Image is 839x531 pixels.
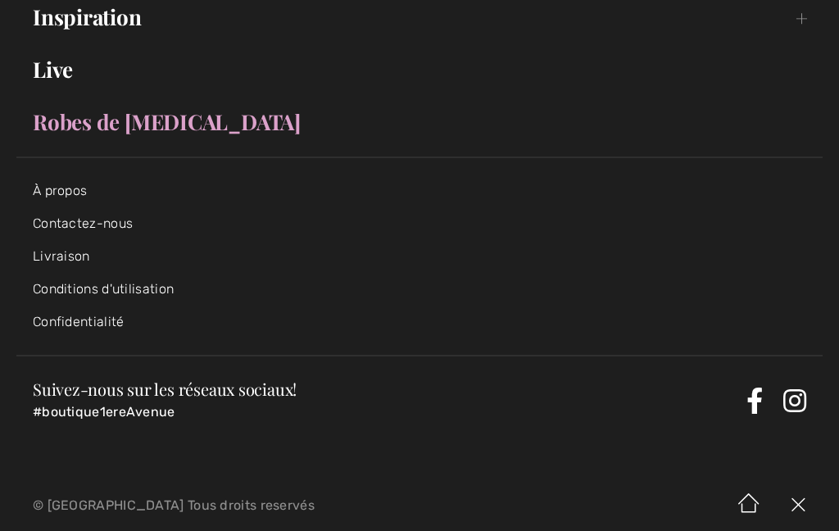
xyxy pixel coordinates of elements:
a: À propos [33,183,87,198]
a: Robes de [MEDICAL_DATA] [16,104,823,140]
a: Contactez-nous [33,216,133,231]
a: Facebook [746,388,763,414]
img: X [773,480,823,531]
a: Live [16,52,823,88]
a: Instagram [783,388,806,414]
p: #boutique1ereAvenue [33,404,740,420]
p: © [GEOGRAPHIC_DATA] Tous droits reservés [33,500,493,511]
a: Conditions d'utilisation [33,281,174,297]
img: Accueil [724,480,773,531]
a: Livraison [33,248,90,264]
a: Confidentialité [33,314,125,329]
h3: Suivez-nous sur les réseaux sociaux! [33,381,740,397]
